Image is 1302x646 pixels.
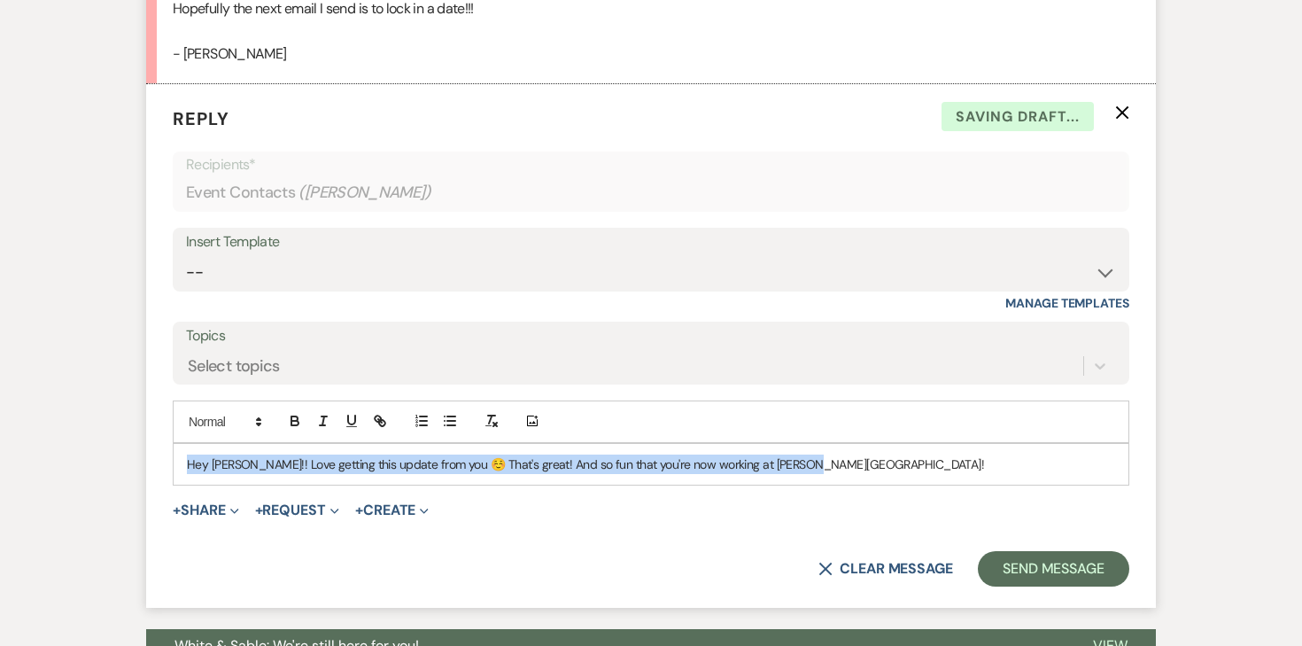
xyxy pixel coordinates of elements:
[818,562,953,576] button: Clear message
[186,175,1116,210] div: Event Contacts
[1005,295,1129,311] a: Manage Templates
[187,455,1115,474] p: Hey [PERSON_NAME]!! Love getting this update from you ☺️ That's great! And so fun that you're now...
[186,153,1116,176] p: Recipients*
[173,503,181,518] span: +
[355,503,363,518] span: +
[978,551,1129,587] button: Send Message
[186,230,1116,255] div: Insert Template
[173,43,1129,66] p: - [PERSON_NAME]
[355,503,429,518] button: Create
[173,107,229,130] span: Reply
[942,102,1094,132] span: Saving draft...
[255,503,263,518] span: +
[186,323,1116,349] label: Topics
[298,181,431,205] span: ( [PERSON_NAME] )
[188,354,280,377] div: Select topics
[255,503,339,518] button: Request
[173,503,239,518] button: Share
